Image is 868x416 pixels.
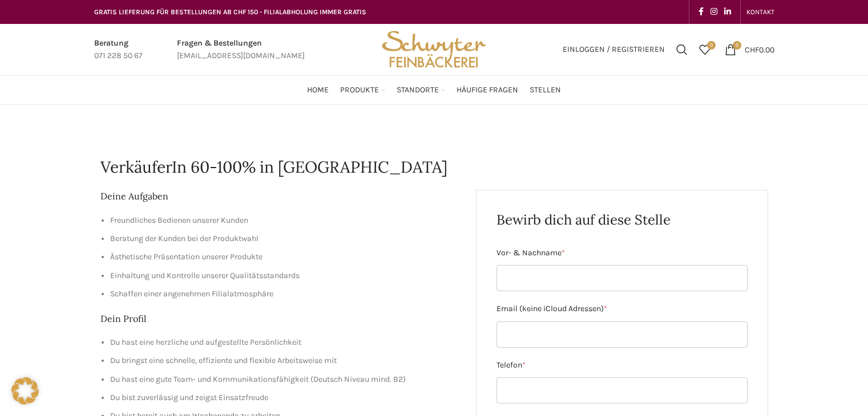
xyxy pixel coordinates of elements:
a: Linkedin social link [721,4,734,20]
a: Home [307,79,329,101]
span: 0 [707,41,716,50]
a: KONTAKT [746,1,774,23]
a: Produkte [340,79,385,101]
span: CHF [745,44,759,54]
a: Suchen [671,38,693,61]
a: Facebook social link [695,4,707,20]
span: Einloggen / Registrieren [563,46,665,54]
a: Stellen [530,79,561,101]
li: Du hast eine herzliche und aufgestellte Persönlichkeit [110,336,459,349]
li: Du hast eine gute Team- und Kommunikationsfähigkeit (Deutsch Niveau mind. B2) [110,373,459,386]
span: 0 [733,41,741,50]
span: GRATIS LIEFERUNG FÜR BESTELLUNGEN AB CHF 150 - FILIALABHOLUNG IMMER GRATIS [94,8,366,16]
h2: Deine Aufgaben [100,190,459,202]
li: Ästhetische Präsentation unserer Produkte [110,251,459,263]
img: Bäckerei Schwyter [378,24,490,75]
span: Häufige Fragen [457,85,518,96]
span: Home [307,85,329,96]
div: Main navigation [88,79,780,101]
label: Email (keine iCloud Adressen) [496,303,748,315]
span: Standorte [397,85,439,96]
h2: Dein Profil [100,312,459,325]
a: 0 [693,38,716,61]
li: Freundliches Bedienen unserer Kunden [110,214,459,227]
span: Produkte [340,85,379,96]
a: Infobox link [177,37,305,63]
li: Schaffen einer angenehmen Filialatmosphäre [110,288,459,300]
a: Infobox link [94,37,143,63]
li: Einhaltung und Kontrolle unserer Qualitätsstandards [110,270,459,282]
li: Du bringst eine schnelle, effiziente und flexible Arbeitsweise mit [110,354,459,367]
div: Meine Wunschliste [693,38,716,61]
span: KONTAKT [746,8,774,16]
span: Stellen [530,85,561,96]
label: Vor- & Nachname [496,247,748,259]
a: Site logo [378,44,490,54]
li: Beratung der Kunden bei der Produktwahl [110,233,459,245]
a: Häufige Fragen [457,79,518,101]
a: Einloggen / Registrieren [557,38,671,61]
a: 0 CHF0.00 [719,38,780,61]
h2: Bewirb dich auf diese Stelle [496,210,748,230]
label: Telefon [496,359,748,372]
a: Instagram social link [707,4,721,20]
li: Du bist zuverlässig und zeigst Einsatzfreude [110,391,459,404]
a: Standorte [397,79,445,101]
bdi: 0.00 [745,44,774,54]
h1: VerkäuferIn 60-100% in [GEOGRAPHIC_DATA] [100,156,768,178]
div: Secondary navigation [741,1,780,23]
